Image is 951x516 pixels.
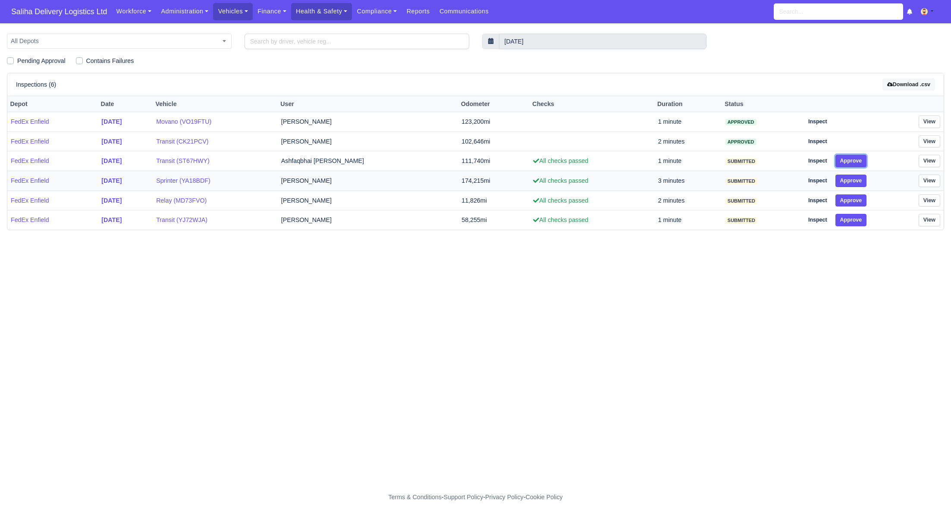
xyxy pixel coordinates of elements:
a: FedEx Enfield [11,117,94,127]
a: Sprinter (YA18BDF) [156,176,274,186]
th: Odometer [458,96,530,112]
a: [DATE] [101,137,149,147]
input: Search by driver, vehicle reg... [245,34,469,49]
th: Depot [7,96,98,112]
td: 1 minute [655,210,722,230]
a: View [919,135,940,148]
a: Inspect [803,155,832,167]
a: View [919,194,940,207]
th: Checks [530,96,655,112]
strong: [DATE] [101,177,122,184]
th: Status [722,96,800,112]
a: Communications [435,3,494,20]
span: submitted [725,217,757,224]
a: Relay (MD73FVO) [156,196,274,206]
a: Transit (ST67HWY) [156,156,274,166]
button: Approve [835,175,867,187]
a: Health & Safety [291,3,352,20]
td: [PERSON_NAME] [278,171,458,191]
span: All Depots [7,34,232,49]
a: FedEx Enfield [11,137,94,147]
a: View [919,175,940,187]
th: Vehicle [153,96,278,112]
a: View [919,155,940,167]
label: Contains Failures [86,56,134,66]
a: Inspect [803,175,832,187]
a: [DATE] [101,196,149,206]
td: 123,200mi [458,112,530,132]
th: User [278,96,458,112]
th: Date [98,96,153,112]
td: 2 minutes [655,131,722,151]
a: Inspect [803,116,832,128]
span: All checks passed [533,197,588,204]
button: Approve [835,214,867,226]
td: 3 minutes [655,171,722,191]
a: [DATE] [101,215,149,225]
span: approved [725,139,756,145]
td: 11,826mi [458,191,530,210]
a: Vehicles [213,3,253,20]
a: Inspect [803,194,832,207]
td: 1 minute [655,112,722,132]
a: FedEx Enfield [11,176,94,186]
td: [PERSON_NAME] [278,191,458,210]
span: submitted [725,198,757,204]
a: [DATE] [101,156,149,166]
a: View [919,214,940,226]
button: Download .csv [882,78,935,91]
a: Movano (VO19FTU) [156,117,274,127]
td: Ashfaqbhai [PERSON_NAME] [278,151,458,171]
a: Administration [156,3,213,20]
button: Approve [835,194,867,207]
a: Privacy Policy [485,494,524,500]
td: [PERSON_NAME] [278,131,458,151]
a: [DATE] [101,117,149,127]
h6: Inspections (6) [16,81,56,88]
a: Cookie Policy [525,494,562,500]
a: Transit (YJ72WJA) [156,215,274,225]
td: 174,215mi [458,171,530,191]
a: Transit (CK21PCV) [156,137,274,147]
a: FedEx Enfield [11,215,94,225]
div: - - - [230,492,722,502]
a: FedEx Enfield [11,196,94,206]
span: All checks passed [533,177,588,184]
input: Search... [774,3,903,20]
td: 111,740mi [458,151,530,171]
strong: [DATE] [101,197,122,204]
a: [DATE] [101,176,149,186]
span: submitted [725,158,757,165]
strong: [DATE] [101,118,122,125]
td: 1 minute [655,151,722,171]
a: Inspect [803,135,832,148]
a: Inspect [803,214,832,226]
a: Compliance [352,3,402,20]
a: Support Policy [444,494,483,500]
a: Saliha Delivery Logistics Ltd [7,3,111,20]
th: Duration [655,96,722,112]
td: 2 minutes [655,191,722,210]
a: View [919,116,940,128]
iframe: Chat Widget [796,416,951,516]
a: FedEx Enfield [11,156,94,166]
strong: [DATE] [101,138,122,145]
span: All checks passed [533,216,588,223]
td: [PERSON_NAME] [278,112,458,132]
a: Reports [402,3,434,20]
label: Pending Approval [17,56,66,66]
a: Terms & Conditions [388,494,441,500]
strong: [DATE] [101,216,122,223]
a: Workforce [111,3,156,20]
td: [PERSON_NAME] [278,210,458,230]
span: submitted [725,178,757,185]
a: Finance [253,3,291,20]
button: Approve [835,155,867,167]
td: 102,646mi [458,131,530,151]
strong: [DATE] [101,157,122,164]
span: approved [725,119,756,125]
span: All Depots [7,36,231,47]
td: 58,255mi [458,210,530,230]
